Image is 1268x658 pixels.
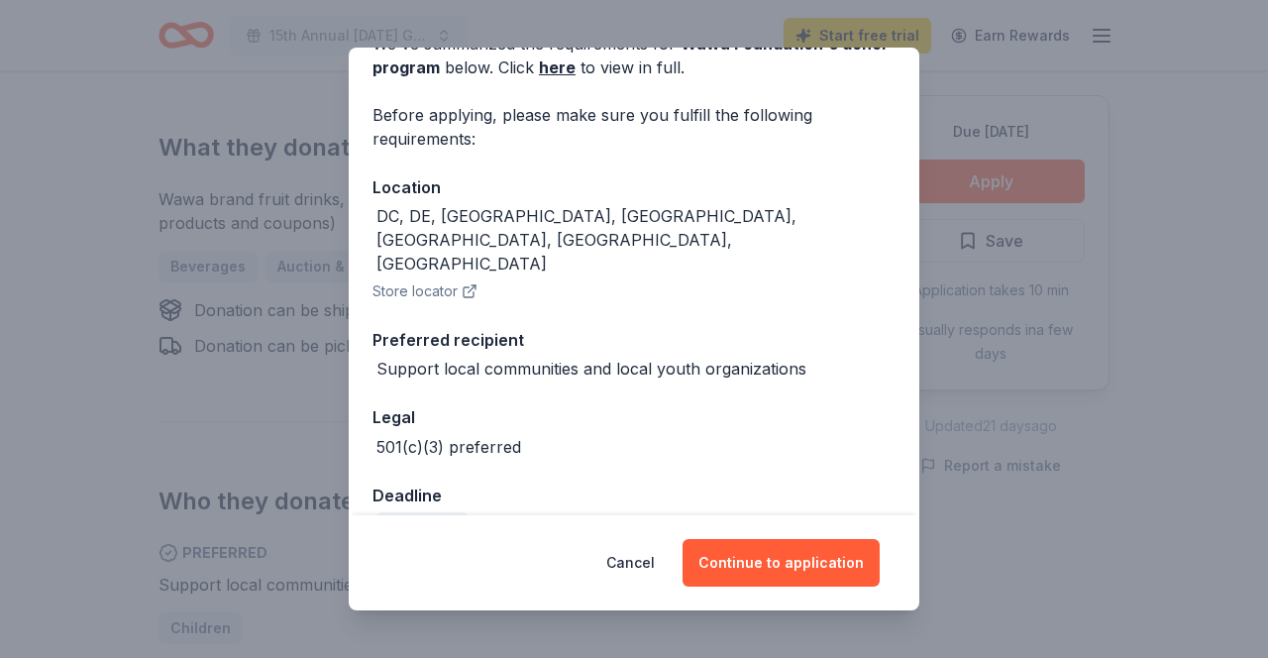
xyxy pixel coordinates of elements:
[539,55,576,79] a: here
[683,539,880,587] button: Continue to application
[372,279,477,303] button: Store locator
[372,174,896,200] div: Location
[376,435,521,459] div: 501(c)(3) preferred
[372,103,896,151] div: Before applying, please make sure you fulfill the following requirements:
[376,512,469,540] div: Due [DATE]
[372,327,896,353] div: Preferred recipient
[606,539,655,587] button: Cancel
[376,204,896,275] div: DC, DE, [GEOGRAPHIC_DATA], [GEOGRAPHIC_DATA], [GEOGRAPHIC_DATA], [GEOGRAPHIC_DATA], [GEOGRAPHIC_D...
[372,483,896,508] div: Deadline
[376,357,806,381] div: Support local communities and local youth organizations
[372,32,896,79] div: We've summarized the requirements for below. Click to view in full.
[372,404,896,430] div: Legal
